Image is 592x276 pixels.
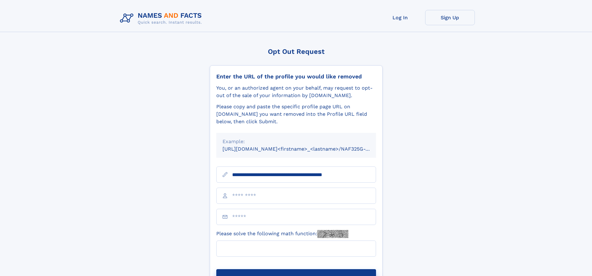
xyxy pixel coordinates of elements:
small: [URL][DOMAIN_NAME]<firstname>_<lastname>/NAF325G-xxxxxxxx [223,146,388,152]
div: Enter the URL of the profile you would like removed [216,73,376,80]
div: Please copy and paste the specific profile page URL on [DOMAIN_NAME] you want removed into the Pr... [216,103,376,125]
div: Opt Out Request [210,48,383,55]
a: Sign Up [425,10,475,25]
div: You, or an authorized agent on your behalf, may request to opt-out of the sale of your informatio... [216,84,376,99]
div: Example: [223,138,370,145]
img: Logo Names and Facts [117,10,207,27]
a: Log In [375,10,425,25]
label: Please solve the following math function: [216,230,348,238]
